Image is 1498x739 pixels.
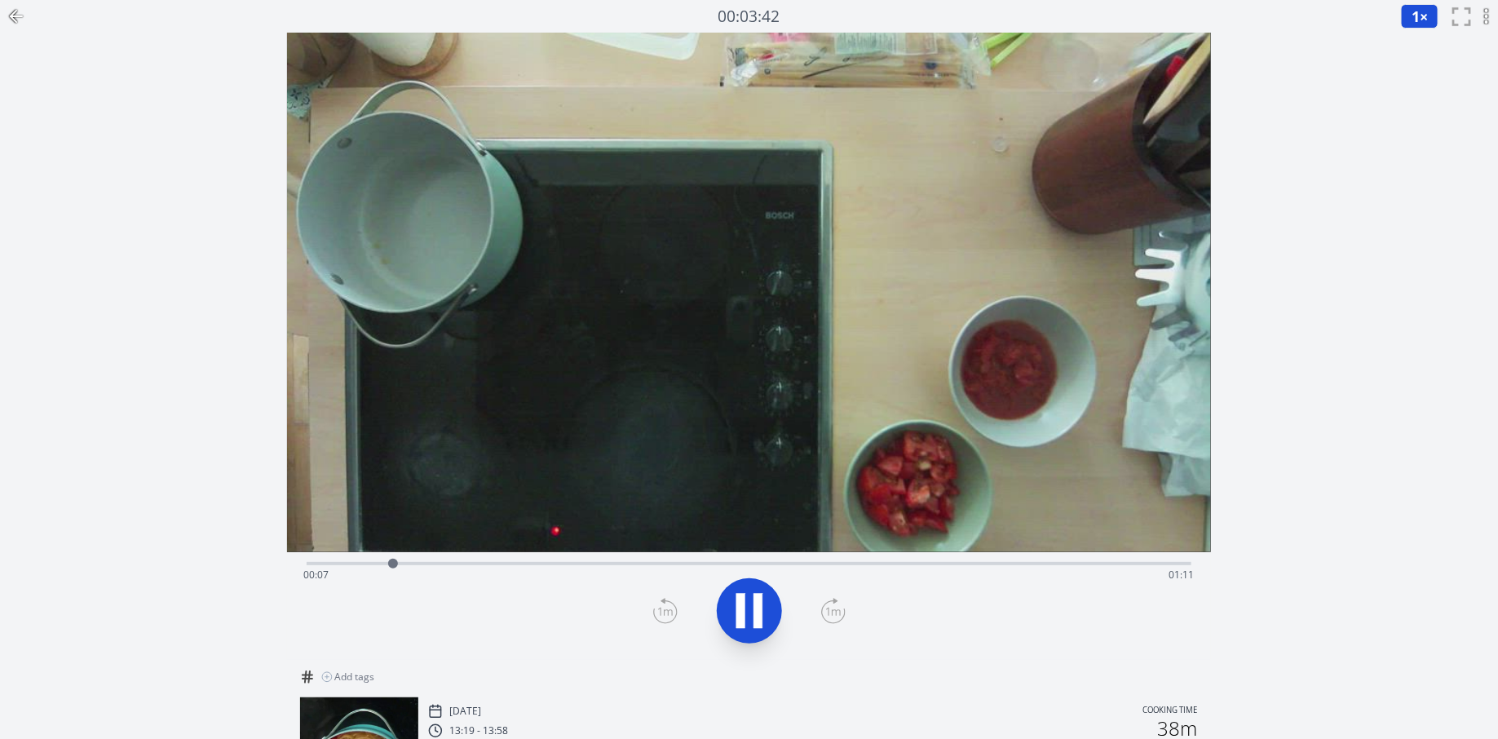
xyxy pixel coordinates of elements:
[1143,704,1198,719] p: Cooking time
[315,664,381,690] button: Add tags
[303,568,329,582] span: 00:07
[718,5,780,29] a: 00:03:42
[334,670,374,684] span: Add tags
[449,705,481,718] p: [DATE]
[1401,4,1438,29] button: 1×
[449,724,508,737] p: 13:19 - 13:58
[1169,568,1195,582] span: 01:11
[1158,719,1198,738] h2: 38m
[1412,7,1420,26] span: 1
